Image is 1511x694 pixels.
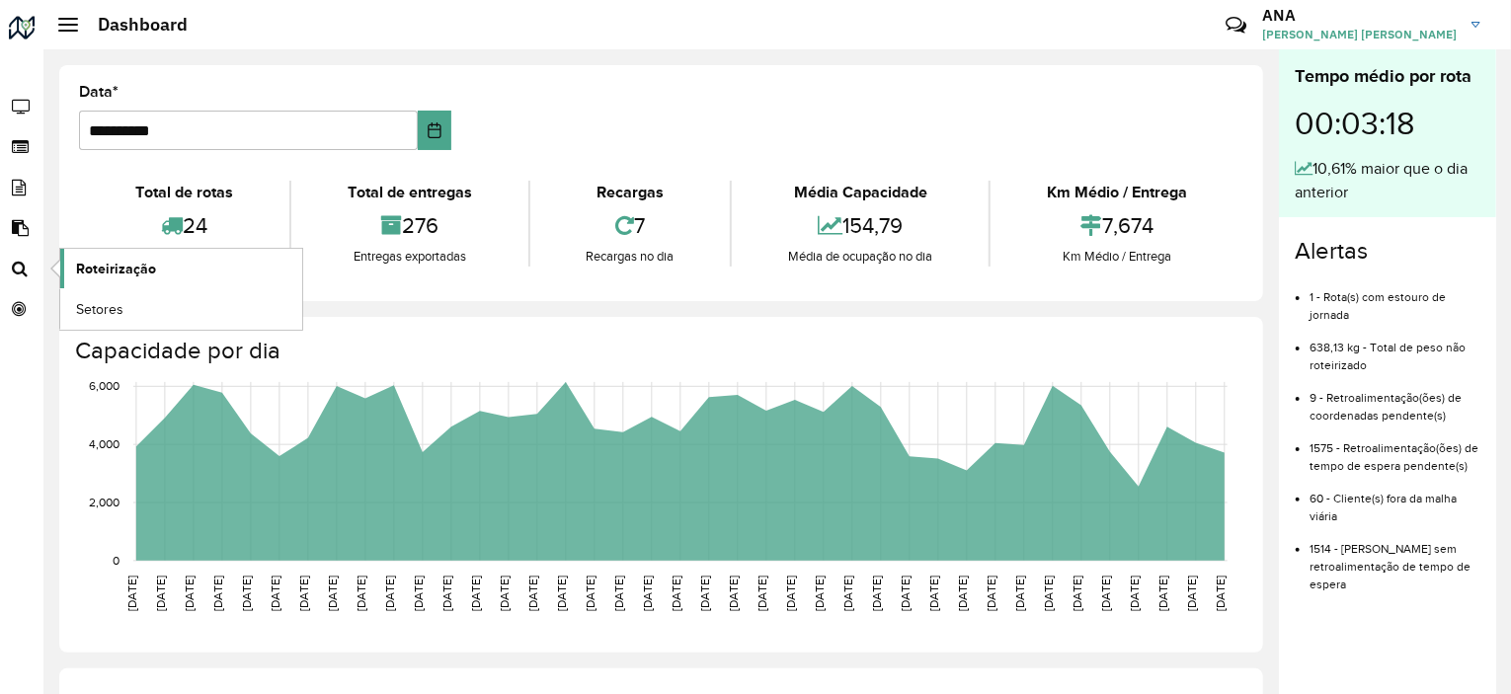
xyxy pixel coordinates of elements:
div: Total de entregas [296,181,523,204]
div: 276 [296,204,523,247]
li: 60 - Cliente(s) fora da malha viária [1310,475,1480,525]
text: [DATE] [727,576,740,611]
text: [DATE] [412,576,425,611]
text: [DATE] [1185,576,1198,611]
text: [DATE] [1013,576,1026,611]
li: 1514 - [PERSON_NAME] sem retroalimentação de tempo de espera [1310,525,1480,593]
a: Setores [60,289,302,329]
text: [DATE] [1128,576,1141,611]
text: [DATE] [1071,576,1083,611]
div: Rotas exportadas [84,247,284,267]
text: [DATE] [1214,576,1227,611]
div: Recargas no dia [535,247,726,267]
text: [DATE] [526,576,539,611]
text: [DATE] [498,576,511,611]
text: [DATE] [1099,576,1112,611]
text: [DATE] [355,576,367,611]
span: Roteirização [76,259,156,279]
div: Recargas [535,181,726,204]
div: 7 [535,204,726,247]
div: Km Médio / Entrega [995,181,1238,204]
h2: Dashboard [78,14,188,36]
text: 6,000 [89,380,119,393]
text: [DATE] [870,576,883,611]
a: Roteirização [60,249,302,288]
text: [DATE] [211,576,224,611]
div: 24 [84,204,284,247]
li: 1575 - Retroalimentação(ões) de tempo de espera pendente(s) [1310,424,1480,475]
text: [DATE] [154,576,167,611]
text: [DATE] [1042,576,1055,611]
h4: Capacidade por dia [75,337,1243,365]
text: [DATE] [899,576,912,611]
text: [DATE] [469,576,482,611]
li: 9 - Retroalimentação(ões) de coordenadas pendente(s) [1310,374,1480,424]
div: Média de ocupação no dia [737,247,984,267]
text: [DATE] [641,576,654,611]
div: Tempo médio por rota [1295,63,1480,90]
div: 10,61% maior que o dia anterior [1295,157,1480,204]
text: [DATE] [698,576,711,611]
text: [DATE] [813,576,826,611]
text: [DATE] [584,576,596,611]
label: Data [79,80,119,104]
text: 0 [113,554,119,567]
h3: ANA [1262,6,1457,25]
div: Média Capacidade [737,181,984,204]
span: Setores [76,299,123,320]
text: [DATE] [841,576,854,611]
text: [DATE] [125,576,138,611]
div: 7,674 [995,204,1238,247]
text: [DATE] [956,576,969,611]
li: 1 - Rota(s) com estouro de jornada [1310,273,1480,324]
text: [DATE] [440,576,453,611]
a: Contato Rápido [1215,4,1257,46]
text: [DATE] [555,576,568,611]
text: [DATE] [183,576,196,611]
text: 2,000 [89,496,119,508]
text: [DATE] [612,576,625,611]
div: 00:03:18 [1295,90,1480,157]
text: [DATE] [269,576,281,611]
li: 638,13 kg - Total de peso não roteirizado [1310,324,1480,374]
text: [DATE] [784,576,797,611]
text: [DATE] [985,576,997,611]
text: [DATE] [297,576,310,611]
text: [DATE] [755,576,768,611]
button: Choose Date [418,111,451,150]
span: [PERSON_NAME] [PERSON_NAME] [1262,26,1457,43]
text: [DATE] [670,576,682,611]
text: [DATE] [240,576,253,611]
text: [DATE] [1156,576,1169,611]
div: Km Médio / Entrega [995,247,1238,267]
div: 154,79 [737,204,984,247]
div: Entregas exportadas [296,247,523,267]
text: [DATE] [927,576,940,611]
text: [DATE] [326,576,339,611]
text: [DATE] [383,576,396,611]
div: Total de rotas [84,181,284,204]
h4: Alertas [1295,237,1480,266]
text: 4,000 [89,437,119,450]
